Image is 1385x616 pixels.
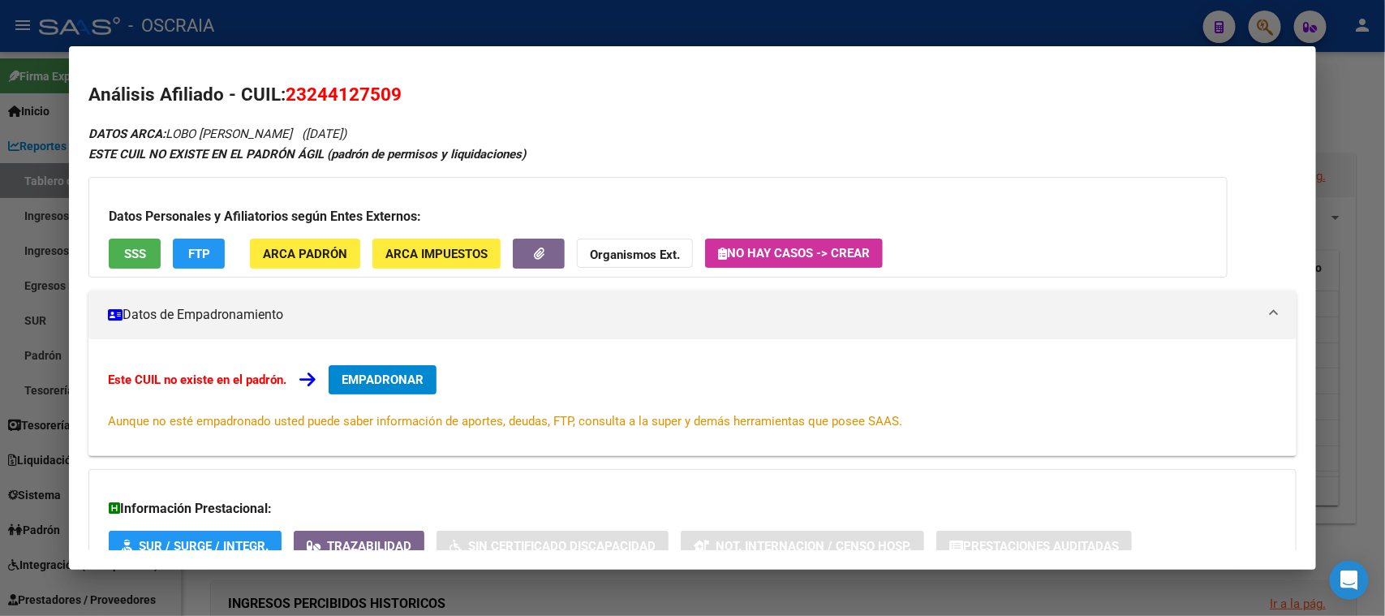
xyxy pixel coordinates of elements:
[577,239,693,269] button: Organismos Ext.
[188,247,210,261] span: FTP
[124,247,146,261] span: SSS
[88,339,1296,456] div: Datos de Empadronamiento
[173,239,225,269] button: FTP
[1330,561,1369,600] div: Open Intercom Messenger
[139,539,269,554] span: SUR / SURGE / INTEGR.
[385,247,488,261] span: ARCA Impuestos
[681,531,924,561] button: Not. Internacion / Censo Hosp.
[263,247,347,261] span: ARCA Padrón
[109,239,161,269] button: SSS
[88,147,526,162] strong: ESTE CUIL NO EXISTE EN EL PADRÓN ÁGIL (padrón de permisos y liquidaciones)
[718,246,870,261] span: No hay casos -> Crear
[327,539,411,554] span: Trazabilidad
[342,373,424,387] span: EMPADRONAR
[302,127,346,141] span: ([DATE])
[716,539,911,554] span: Not. Internacion / Censo Hosp.
[109,207,1207,226] h3: Datos Personales y Afiliatorios según Entes Externos:
[963,539,1119,554] span: Prestaciones Auditadas
[468,539,656,554] span: Sin Certificado Discapacidad
[294,531,424,561] button: Trazabilidad
[109,531,282,561] button: SUR / SURGE / INTEGR.
[329,365,437,394] button: EMPADRONAR
[108,414,902,429] span: Aunque no esté empadronado usted puede saber información de aportes, deudas, FTP, consulta a la s...
[88,127,166,141] strong: DATOS ARCA:
[936,531,1132,561] button: Prestaciones Auditadas
[372,239,501,269] button: ARCA Impuestos
[88,127,292,141] span: LOBO [PERSON_NAME]
[88,291,1296,339] mat-expansion-panel-header: Datos de Empadronamiento
[286,84,402,105] span: 23244127509
[250,239,360,269] button: ARCA Padrón
[88,81,1296,109] h2: Análisis Afiliado - CUIL:
[590,248,680,262] strong: Organismos Ext.
[109,499,1275,519] h3: Información Prestacional:
[108,305,1257,325] mat-panel-title: Datos de Empadronamiento
[437,531,669,561] button: Sin Certificado Discapacidad
[108,373,286,387] strong: Este CUIL no existe en el padrón.
[705,239,883,268] button: No hay casos -> Crear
